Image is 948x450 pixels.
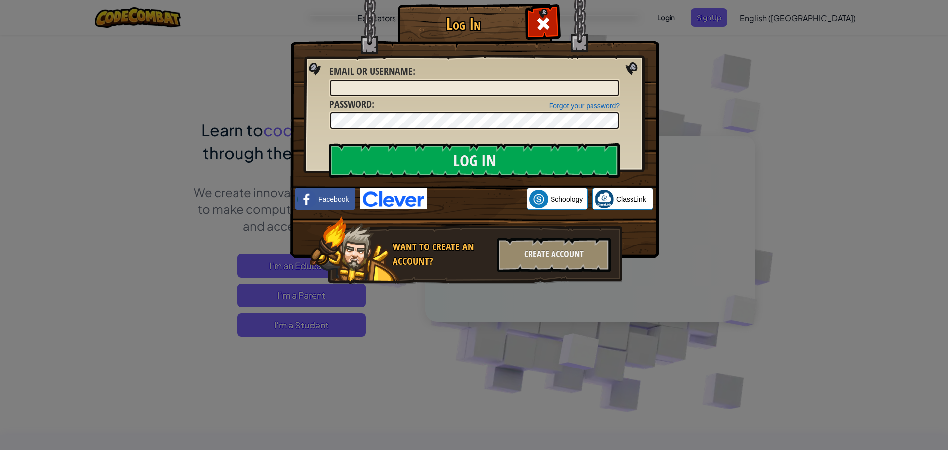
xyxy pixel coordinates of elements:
[400,15,526,33] h1: Log In
[329,64,415,79] label: :
[297,190,316,208] img: facebook_small.png
[329,143,620,178] input: Log In
[329,97,372,111] span: Password
[616,194,646,204] span: ClassLink
[318,194,349,204] span: Facebook
[551,194,583,204] span: Schoology
[529,190,548,208] img: schoology.png
[329,97,374,112] label: :
[360,188,427,209] img: clever-logo-blue.png
[393,240,491,268] div: Want to create an account?
[549,102,620,110] a: Forgot your password?
[427,188,527,210] iframe: Sign in with Google Button
[329,64,413,78] span: Email or Username
[595,190,614,208] img: classlink-logo-small.png
[497,238,611,272] div: Create Account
